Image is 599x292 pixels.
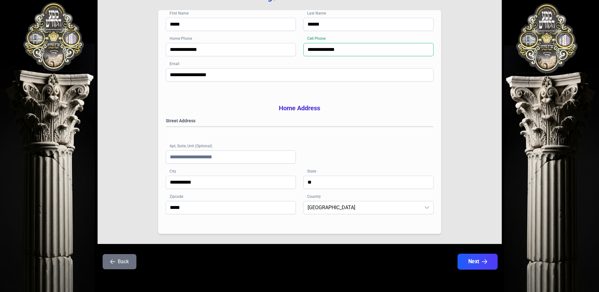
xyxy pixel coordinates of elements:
[457,254,497,270] button: Next
[421,201,433,214] div: dropdown trigger
[304,201,421,214] span: United States
[166,118,434,124] label: Street Address
[103,254,136,269] button: Back
[166,104,434,113] h3: Home Address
